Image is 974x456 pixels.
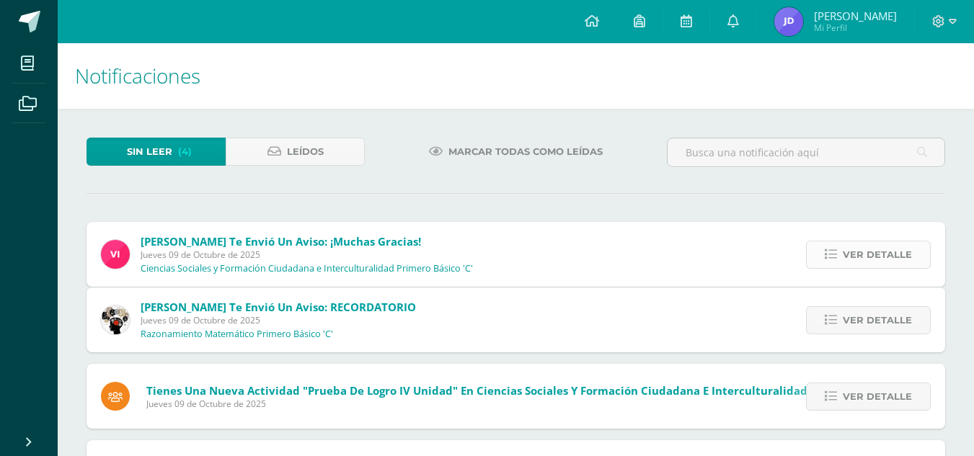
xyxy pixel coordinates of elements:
[146,383,807,398] span: Tienes una nueva actividad "Prueba de Logro IV Unidad" En Ciencias Sociales y Formación Ciudadana...
[141,314,416,326] span: Jueves 09 de Octubre de 2025
[843,241,912,268] span: Ver detalle
[101,240,130,269] img: bd6d0aa147d20350c4821b7c643124fa.png
[287,138,324,165] span: Leídos
[87,138,226,166] a: Sin leer(4)
[843,383,912,410] span: Ver detalle
[141,328,333,340] p: Razonamiento Matemático Primero Básico 'C'
[141,300,416,314] span: [PERSON_NAME] te envió un aviso: RECORDATORIO
[75,62,200,89] span: Notificaciones
[178,138,192,165] span: (4)
[127,138,172,165] span: Sin leer
[774,7,803,36] img: c0ef1fb49d5dbfcf3871512e26dcd321.png
[141,234,421,249] span: [PERSON_NAME] te envió un aviso: ¡Muchas gracias!
[814,9,897,23] span: [PERSON_NAME]
[101,305,130,334] img: d172b984f1f79fc296de0e0b277dc562.png
[668,138,944,166] input: Busca una notificación aquí
[226,138,365,166] a: Leídos
[411,138,621,166] a: Marcar todas como leídas
[814,22,897,34] span: Mi Perfil
[843,307,912,334] span: Ver detalle
[448,138,603,165] span: Marcar todas como leídas
[146,398,807,410] span: Jueves 09 de Octubre de 2025
[141,263,473,274] p: Ciencias Sociales y Formación Ciudadana e Interculturalidad Primero Básico 'C'
[141,249,473,261] span: Jueves 09 de Octubre de 2025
